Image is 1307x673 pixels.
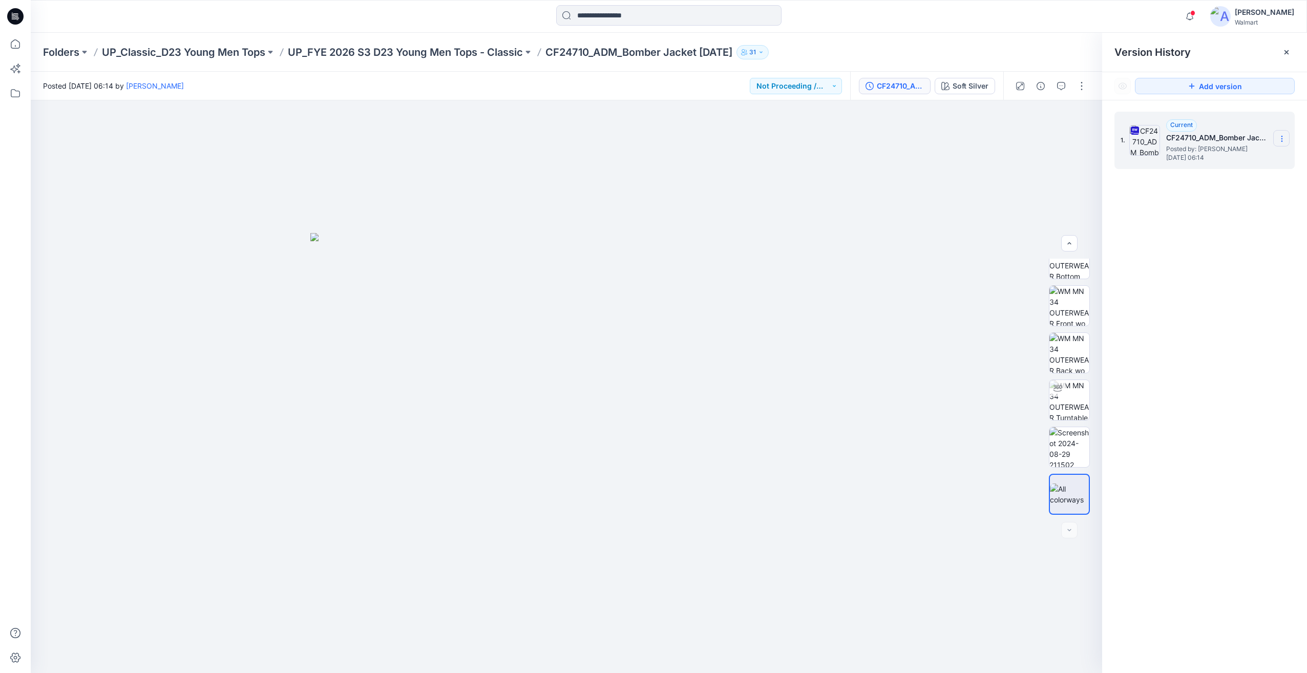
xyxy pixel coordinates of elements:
span: Version History [1114,46,1191,58]
div: Walmart [1235,18,1294,26]
span: 1. [1121,136,1125,145]
a: [PERSON_NAME] [126,81,184,90]
span: Posted by: Chantal Blommerde [1166,144,1269,154]
div: CF24710_ADM_Bomber Jacket 28AUG24 [877,80,924,92]
span: Current [1170,121,1193,129]
img: WM MN 34 OUTERWEAR Back wo Avatar [1049,333,1089,373]
button: 31 [736,45,769,59]
div: [PERSON_NAME] [1235,6,1294,18]
p: 31 [749,47,756,58]
a: UP_FYE 2026 S3 D23 Young Men Tops - Classic [288,45,523,59]
img: All colorways [1050,483,1089,505]
img: Screenshot 2024-08-29 211502 [1049,427,1089,467]
div: Soft Silver [953,80,988,92]
img: avatar [1210,6,1231,27]
a: Folders [43,45,79,59]
button: Show Hidden Versions [1114,78,1131,94]
h5: CF24710_ADM_Bomber Jacket 28AUG24 [1166,132,1269,144]
button: Details [1032,78,1049,94]
img: WM MN 34 OUTERWEAR Turntable with Avatar [1049,380,1089,420]
button: Add version [1135,78,1295,94]
p: CF24710_ADM_Bomber Jacket [DATE] [545,45,732,59]
img: eyJhbGciOiJIUzI1NiIsImtpZCI6IjAiLCJzbHQiOiJzZXMiLCJ0eXAiOiJKV1QifQ.eyJkYXRhIjp7InR5cGUiOiJzdG9yYW... [310,233,823,673]
span: Posted [DATE] 06:14 by [43,80,184,91]
img: WM MN 34 OUTERWEAR Front wo Avatar [1049,286,1089,326]
span: [DATE] 06:14 [1166,154,1269,161]
button: Close [1282,48,1291,56]
button: CF24710_ADM_Bomber Jacket [DATE] [859,78,931,94]
img: CF24710_ADM_Bomber Jacket 28AUG24 [1129,125,1160,156]
button: Soft Silver [935,78,995,94]
a: UP_Classic_D23 Young Men Tops [102,45,265,59]
img: WM MN 34 OUTERWEAR Bottom Sleeve Side 1 [1049,239,1089,279]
